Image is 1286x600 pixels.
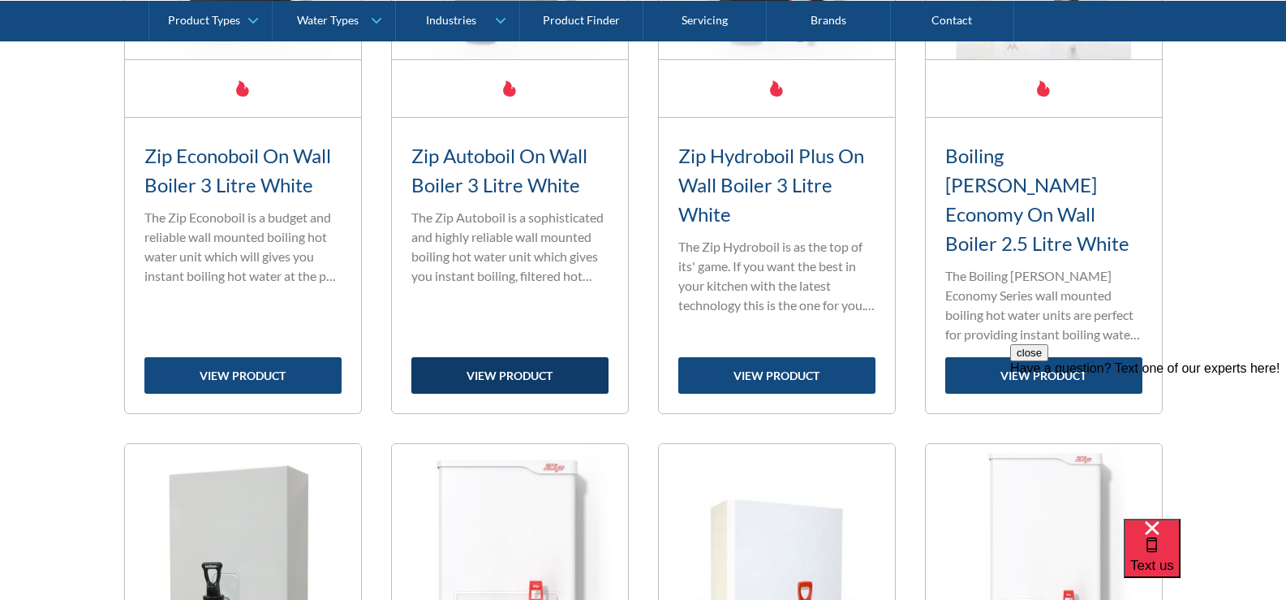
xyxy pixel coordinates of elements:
h3: Zip Autoboil On Wall Boiler 3 Litre White [411,141,609,200]
a: view product [411,357,609,394]
iframe: podium webchat widget prompt [1010,344,1286,539]
div: Product Types [168,13,240,27]
p: The Boiling [PERSON_NAME] Economy Series wall mounted boiling hot water units are perfect for pro... [945,266,1142,344]
h3: Boiling [PERSON_NAME] Economy On Wall Boiler 2.5 Litre White [945,141,1142,258]
p: The Zip Hydroboil is as the top of its' game. If you want the best in your kitchen with the lates... [678,237,875,315]
a: view product [945,357,1142,394]
p: The Zip Autoboil is a sophisticated and highly reliable wall mounted boiling hot water unit which... [411,208,609,286]
a: view product [678,357,875,394]
a: view product [144,357,342,394]
iframe: podium webchat widget bubble [1124,519,1286,600]
div: Industries [426,13,476,27]
p: The Zip Econoboil is a budget and reliable wall mounted boiling hot water unit which will gives y... [144,208,342,286]
h3: Zip Hydroboil Plus On Wall Boiler 3 Litre White [678,141,875,229]
h3: Zip Econoboil On Wall Boiler 3 Litre White [144,141,342,200]
div: Water Types [297,13,359,27]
